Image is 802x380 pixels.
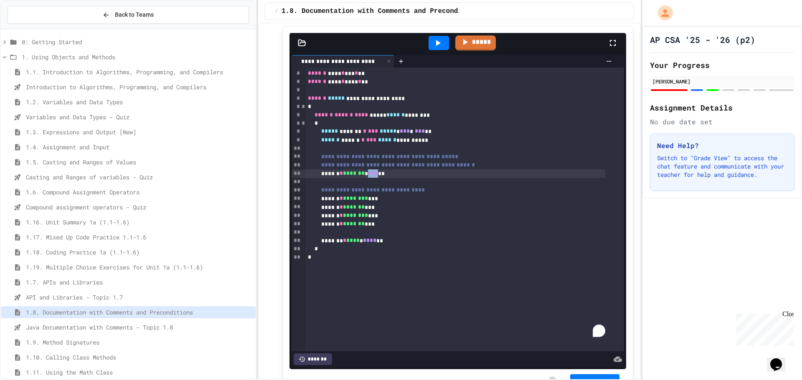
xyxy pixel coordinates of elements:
[26,248,252,257] span: 1.18. Coding Practice 1a (1.1-1.6)
[22,38,252,46] span: 0: Getting Started
[657,154,787,179] p: Switch to "Grade View" to access the chat feature and communicate with your teacher for help and ...
[26,278,252,287] span: 1.7. APIs and Libraries
[650,59,794,71] h2: Your Progress
[657,141,787,151] h3: Need Help?
[26,233,252,242] span: 1.17. Mixed Up Code Practice 1.1-1.6
[3,3,58,53] div: Chat with us now!Close
[650,117,794,127] div: No due date set
[275,8,278,15] span: /
[767,347,794,372] iframe: chat widget
[26,293,252,302] span: API and Libraries - Topic 1.7
[26,83,252,91] span: Introduction to Algorithms, Programming, and Compilers
[282,6,482,16] span: 1.8. Documentation with Comments and Preconditions
[26,98,252,106] span: 1.2. Variables and Data Types
[26,323,252,332] span: Java Documentation with Comments - Topic 1.8
[652,78,792,85] div: [PERSON_NAME]
[26,203,252,211] span: Compound assignment operators - Quiz
[26,338,252,347] span: 1.9. Method Signatures
[26,188,252,196] span: 1.6. Compound Assignment Operators
[26,113,252,121] span: Variables and Data Types - Quiz
[26,353,252,362] span: 1.10. Calling Class Methods
[26,158,252,166] span: 1.5. Casting and Ranges of Values
[26,68,252,76] span: 1.1. Introduction to Algorithms, Programming, and Compilers
[115,10,154,19] span: Back to Teams
[26,128,252,136] span: 1.3. Expressions and Output [New]
[26,263,252,272] span: 1.19. Multiple Choice Exercises for Unit 1a (1.1-1.6)
[733,310,794,346] iframe: chat widget
[26,368,252,377] span: 1.11. Using the Math Class
[26,218,252,226] span: 1.16. Unit Summary 1a (1.1-1.6)
[649,3,675,23] div: My Account
[305,68,624,351] div: To enrich screen reader interactions, please activate Accessibility in Grammarly extension settings
[650,34,755,45] h1: AP CSA '25 - '26 (p2)
[26,143,252,151] span: 1.4. Assignment and Input
[8,6,249,24] button: Back to Teams
[26,308,252,317] span: 1.8. Documentation with Comments and Preconditions
[26,173,252,181] span: Casting and Ranges of variables - Quiz
[650,102,794,113] h2: Assignment Details
[22,53,252,61] span: 1. Using Objects and Methods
